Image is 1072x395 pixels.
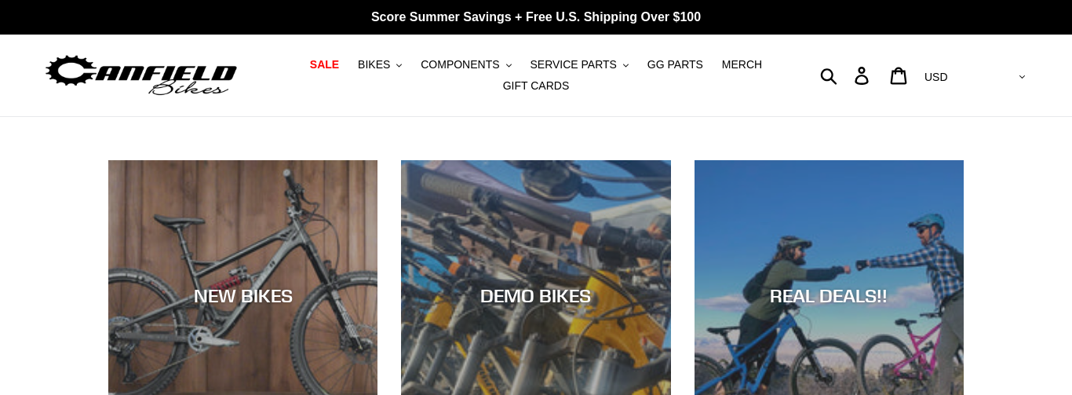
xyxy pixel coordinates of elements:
[495,75,578,97] a: GIFT CARDS
[401,283,670,306] div: DEMO BIKES
[530,58,616,71] span: SERVICE PARTS
[413,54,519,75] button: COMPONENTS
[350,54,410,75] button: BIKES
[503,79,570,93] span: GIFT CARDS
[43,51,239,101] img: Canfield Bikes
[522,54,636,75] button: SERVICE PARTS
[722,58,762,71] span: MERCH
[714,54,770,75] a: MERCH
[302,54,347,75] a: SALE
[358,58,390,71] span: BIKES
[310,58,339,71] span: SALE
[108,283,377,306] div: NEW BIKES
[647,58,703,71] span: GG PARTS
[421,58,499,71] span: COMPONENTS
[695,283,964,306] div: REAL DEALS!!
[640,54,711,75] a: GG PARTS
